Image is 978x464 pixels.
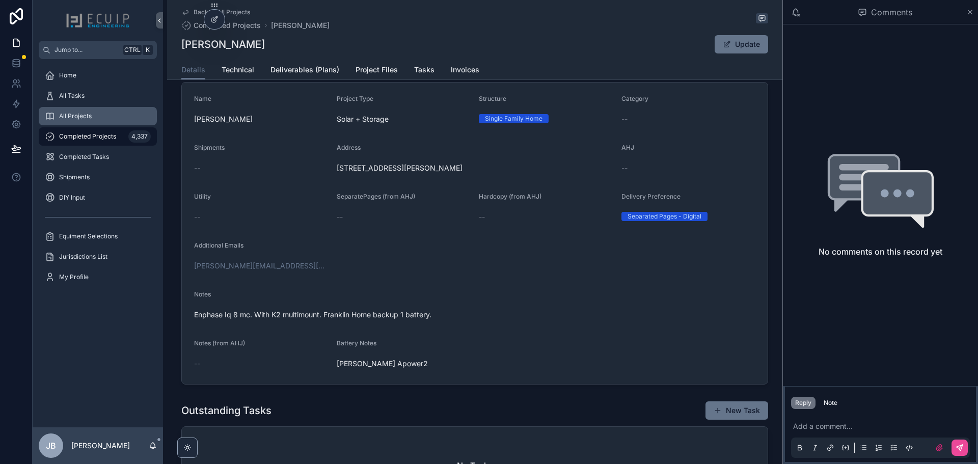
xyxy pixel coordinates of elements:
[451,61,479,81] a: Invoices
[194,359,200,369] span: --
[59,153,109,161] span: Completed Tasks
[194,339,245,347] span: Notes (from AHJ)
[824,399,837,407] div: Note
[39,227,157,245] a: Equiment Selections
[55,46,119,54] span: Jump to...
[194,114,329,124] span: [PERSON_NAME]
[479,95,506,102] span: Structure
[181,61,205,80] a: Details
[39,66,157,85] a: Home
[621,114,628,124] span: --
[194,20,261,31] span: Completed Projects
[414,65,434,75] span: Tasks
[39,168,157,186] a: Shipments
[337,193,415,200] span: SeparatePages (from AHJ)
[66,12,130,29] img: App logo
[39,148,157,166] a: Completed Tasks
[337,144,361,151] span: Address
[337,114,389,124] span: Solar + Storage
[39,107,157,125] a: All Projects
[123,45,142,55] span: Ctrl
[621,163,628,173] span: --
[194,212,200,222] span: --
[59,232,118,240] span: Equiment Selections
[485,114,542,123] div: Single Family Home
[820,397,841,409] button: Note
[39,268,157,286] a: My Profile
[337,212,343,222] span: --
[59,273,89,281] span: My Profile
[270,61,339,81] a: Deliverables (Plans)
[222,61,254,81] a: Technical
[194,261,329,271] a: [PERSON_NAME][EMAIL_ADDRESS][PERSON_NAME][DOMAIN_NAME]
[181,65,205,75] span: Details
[59,112,92,120] span: All Projects
[194,290,211,298] span: Notes
[59,92,85,100] span: All Tasks
[337,339,376,347] span: Battery Notes
[621,144,634,151] span: AHJ
[621,193,681,200] span: Delivery Preference
[337,95,373,102] span: Project Type
[222,65,254,75] span: Technical
[871,6,912,18] span: Comments
[715,35,768,53] button: Update
[71,441,130,451] p: [PERSON_NAME]
[194,144,225,151] span: Shipments
[479,193,541,200] span: Hardcopy (from AHJ)
[621,95,648,102] span: Category
[337,163,613,173] span: [STREET_ADDRESS][PERSON_NAME]
[59,132,116,141] span: Completed Projects
[181,37,265,51] h1: [PERSON_NAME]
[181,8,250,16] a: Back to All Projects
[479,212,485,222] span: --
[451,65,479,75] span: Invoices
[705,401,768,420] button: New Task
[628,212,701,221] div: Separated Pages - Digital
[194,8,250,16] span: Back to All Projects
[194,95,211,102] span: Name
[337,359,471,369] span: [PERSON_NAME] Apower2
[194,193,211,200] span: Utility
[39,41,157,59] button: Jump to...CtrlK
[414,61,434,81] a: Tasks
[194,163,200,173] span: --
[59,173,90,181] span: Shipments
[194,241,243,249] span: Additional Emails
[128,130,151,143] div: 4,337
[39,248,157,266] a: Jurisdictions List
[271,20,330,31] a: [PERSON_NAME]
[791,397,816,409] button: Reply
[194,310,755,320] span: Enphase Iq 8 mc. With K2 multimount. Franklin Home backup 1 battery.
[39,87,157,105] a: All Tasks
[33,59,163,299] div: scrollable content
[144,46,152,54] span: K
[819,245,942,258] h2: No comments on this record yet
[39,127,157,146] a: Completed Projects4,337
[46,440,56,452] span: JB
[356,65,398,75] span: Project Files
[59,194,85,202] span: DIY Input
[181,403,271,418] h1: Outstanding Tasks
[356,61,398,81] a: Project Files
[270,65,339,75] span: Deliverables (Plans)
[59,253,107,261] span: Jurisdictions List
[181,20,261,31] a: Completed Projects
[59,71,76,79] span: Home
[39,188,157,207] a: DIY Input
